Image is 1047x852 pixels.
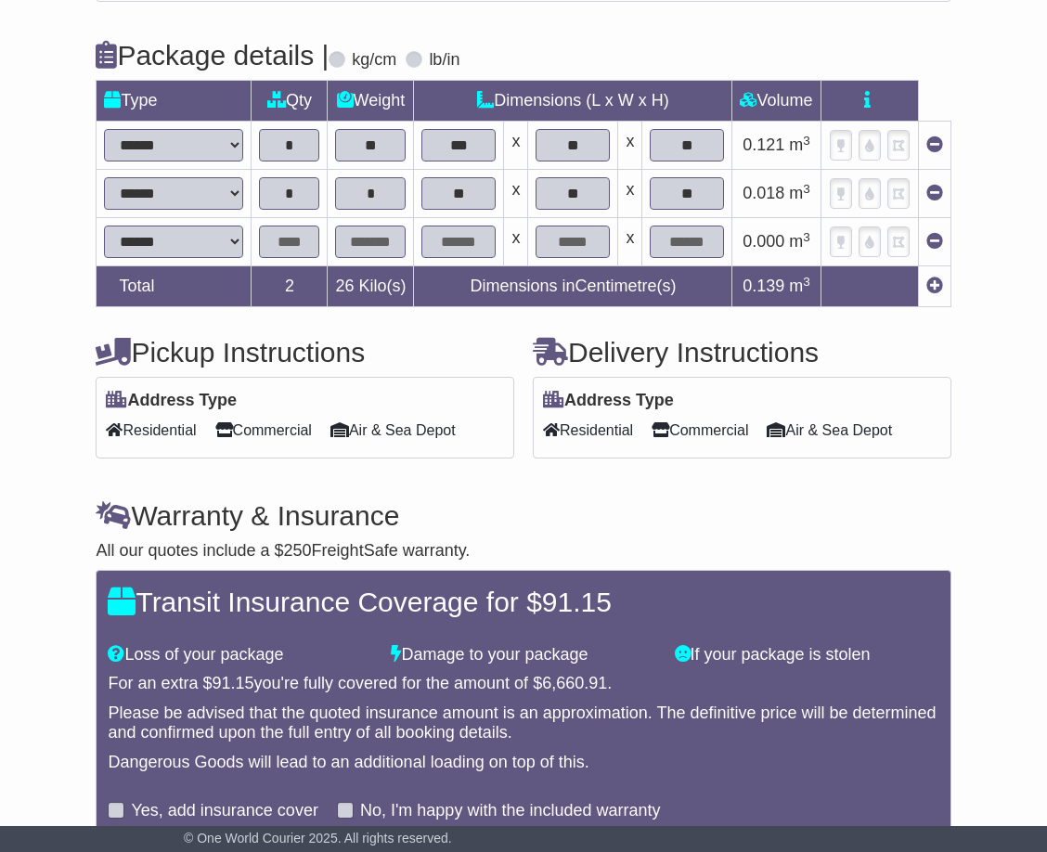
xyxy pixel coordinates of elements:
[743,184,784,202] span: 0.018
[108,674,938,694] div: For an extra $ you're fully covered for the amount of $ .
[414,266,732,307] td: Dimensions in Centimetre(s)
[803,182,810,196] sup: 3
[252,81,328,122] td: Qty
[328,81,414,122] td: Weight
[743,136,784,154] span: 0.121
[131,801,317,821] label: Yes, add insurance cover
[96,40,329,71] h4: Package details |
[926,184,943,202] a: Remove this item
[543,416,633,445] span: Residential
[618,170,642,218] td: x
[106,391,237,411] label: Address Type
[652,416,748,445] span: Commercial
[926,232,943,251] a: Remove this item
[212,674,253,692] span: 91.15
[543,391,674,411] label: Address Type
[789,277,810,295] span: m
[96,541,950,562] div: All our quotes include a $ FreightSafe warranty.
[533,337,951,368] h4: Delivery Instructions
[381,645,665,665] div: Damage to your package
[97,81,252,122] td: Type
[97,266,252,307] td: Total
[618,218,642,266] td: x
[618,122,642,170] td: x
[732,81,821,122] td: Volume
[108,753,938,773] div: Dangerous Goods will lead to an additional loading on top of this.
[504,170,528,218] td: x
[789,232,810,251] span: m
[429,50,459,71] label: lb/in
[789,136,810,154] span: m
[215,416,312,445] span: Commercial
[352,50,396,71] label: kg/cm
[284,541,312,560] span: 250
[926,136,943,154] a: Remove this item
[106,416,196,445] span: Residential
[96,500,950,531] h4: Warranty & Insurance
[926,277,943,295] a: Add new item
[184,831,452,846] span: © One World Courier 2025. All rights reserved.
[666,645,949,665] div: If your package is stolen
[335,277,354,295] span: 26
[328,266,414,307] td: Kilo(s)
[789,184,810,202] span: m
[360,801,661,821] label: No, I'm happy with the included warranty
[542,587,612,617] span: 91.15
[96,337,514,368] h4: Pickup Instructions
[504,218,528,266] td: x
[98,645,381,665] div: Loss of your package
[414,81,732,122] td: Dimensions (L x W x H)
[252,266,328,307] td: 2
[108,587,938,617] h4: Transit Insurance Coverage for $
[803,230,810,244] sup: 3
[542,674,607,692] span: 6,660.91
[108,704,938,743] div: Please be advised that the quoted insurance amount is an approximation. The definitive price will...
[504,122,528,170] td: x
[330,416,456,445] span: Air & Sea Depot
[743,277,784,295] span: 0.139
[767,416,892,445] span: Air & Sea Depot
[803,275,810,289] sup: 3
[803,134,810,148] sup: 3
[743,232,784,251] span: 0.000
